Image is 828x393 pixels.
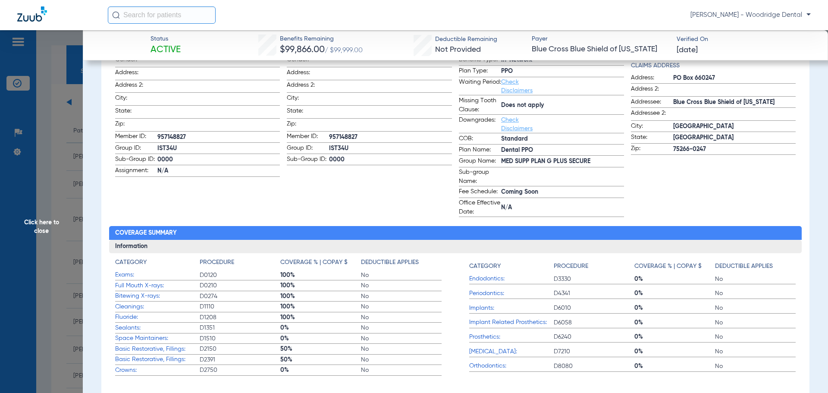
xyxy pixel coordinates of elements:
[280,258,361,270] app-breakdown-title: Coverage % | Copay $
[501,188,624,197] span: Coming Soon
[115,302,200,311] span: Cleanings:
[280,302,361,311] span: 100%
[157,144,280,153] span: IST34U
[280,324,361,332] span: 0%
[280,313,361,322] span: 100%
[200,258,234,267] h4: Procedure
[469,318,554,327] span: Implant Related Prosthetics:
[469,347,554,356] span: [MEDICAL_DATA]:
[459,157,501,167] span: Group Name:
[115,132,157,142] span: Member ID:
[280,292,361,301] span: 100%
[469,333,554,342] span: Prosthetics:
[631,85,673,96] span: Address 2:
[554,275,634,283] span: D3330
[115,281,200,290] span: Full Mouth X-rays:
[115,366,200,375] span: Crowns:
[469,362,554,371] span: Orthodontics:
[115,313,200,322] span: Fluoride:
[112,11,120,19] img: Search Icon
[287,55,329,67] span: Gender:
[157,167,280,176] span: N/A
[280,45,325,54] span: $99,866.00
[287,119,329,131] span: Zip:
[532,44,669,55] span: Blue Cross Blue Shield of [US_STATE]
[554,318,634,327] span: D6058
[435,35,497,44] span: Deductible Remaining
[677,45,698,56] span: [DATE]
[200,334,280,343] span: D1510
[361,258,419,267] h4: Deductible Applies
[634,333,715,341] span: 0%
[634,258,715,274] app-breakdown-title: Coverage % | Copay $
[554,362,634,371] span: D8080
[329,144,452,153] span: IST34U
[200,345,280,353] span: D2150
[715,258,796,274] app-breakdown-title: Deductible Applies
[287,132,329,142] span: Member ID:
[325,47,363,54] span: / $99,999.00
[673,74,796,83] span: PO Box 660247
[501,67,624,76] span: PPO
[200,366,280,374] span: D2750
[459,78,501,95] span: Waiting Period:
[361,281,442,290] span: No
[115,119,157,131] span: Zip:
[715,333,796,341] span: No
[469,258,554,274] app-breakdown-title: Category
[715,262,773,271] h4: Deductible Applies
[634,275,715,283] span: 0%
[469,304,554,313] span: Implants:
[715,275,796,283] span: No
[361,271,442,280] span: No
[115,155,157,165] span: Sub-Group ID:
[287,68,329,80] span: Address:
[115,334,200,343] span: Space Maintainers:
[115,144,157,154] span: Group ID:
[673,133,796,142] span: [GEOGRAPHIC_DATA]
[280,355,361,364] span: 50%
[715,347,796,356] span: No
[115,270,200,280] span: Exams:
[361,345,442,353] span: No
[501,157,624,166] span: MED SUPP PLAN G PLUS SECURE
[554,347,634,356] span: D7210
[287,155,329,165] span: Sub-Group ID:
[329,133,452,142] span: 957148827
[459,198,501,217] span: Office Effective Date:
[631,133,673,143] span: State:
[459,168,501,186] span: Sub-group Name:
[459,116,501,133] span: Downgrades:
[280,334,361,343] span: 0%
[115,107,157,118] span: State:
[115,94,157,105] span: City:
[501,146,624,155] span: Dental PPO
[501,79,533,94] a: Check Disclaimers
[631,61,796,70] h4: Claims Address
[554,258,634,274] app-breakdown-title: Procedure
[554,333,634,341] span: D6240
[200,302,280,311] span: D1110
[677,35,814,44] span: Verified On
[115,68,157,80] span: Address:
[673,98,796,107] span: Blue Cross Blue Shield of [US_STATE]
[115,166,157,176] span: Assignment:
[329,155,452,164] span: 0000
[459,134,501,145] span: COB:
[200,324,280,332] span: D1351
[469,262,501,271] h4: Category
[459,145,501,156] span: Plan Name:
[501,117,533,132] a: Check Disclaimers
[151,44,181,56] span: Active
[115,355,200,364] span: Basic Restorative, Fillings:
[469,274,554,283] span: Endodontics:
[631,109,673,120] span: Addressee 2:
[501,101,624,110] span: Does not apply
[200,292,280,301] span: D0274
[287,107,329,118] span: State:
[115,258,200,270] app-breakdown-title: Category
[634,347,715,356] span: 0%
[361,258,442,270] app-breakdown-title: Deductible Applies
[361,302,442,311] span: No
